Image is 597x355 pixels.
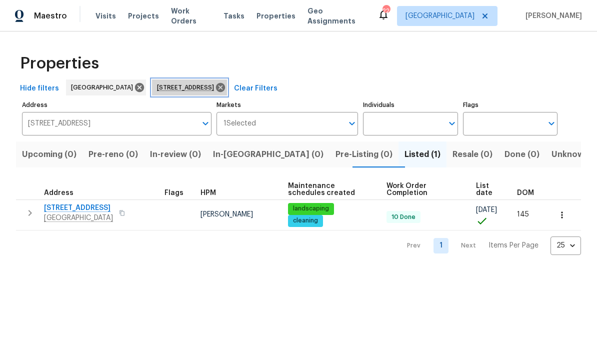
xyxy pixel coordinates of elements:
[345,116,359,130] button: Open
[230,79,281,98] button: Clear Filters
[387,213,419,221] span: 10 Done
[445,116,459,130] button: Open
[386,182,459,196] span: Work Order Completion
[20,58,99,68] span: Properties
[397,236,581,255] nav: Pagination Navigation
[44,189,73,196] span: Address
[504,147,539,161] span: Done (0)
[476,206,497,213] span: [DATE]
[88,147,138,161] span: Pre-reno (0)
[433,238,448,253] a: Goto page 1
[223,119,256,128] span: 1 Selected
[164,189,183,196] span: Flags
[335,147,392,161] span: Pre-Listing (0)
[66,79,146,95] div: [GEOGRAPHIC_DATA]
[488,240,538,250] p: Items Per Page
[200,189,216,196] span: HPM
[22,147,76,161] span: Upcoming (0)
[550,232,581,258] div: 25
[476,182,500,196] span: List date
[289,204,333,213] span: landscaping
[16,79,63,98] button: Hide filters
[234,82,277,95] span: Clear Filters
[213,147,323,161] span: In-[GEOGRAPHIC_DATA] (0)
[288,182,369,196] span: Maintenance schedules created
[289,216,322,225] span: cleaning
[71,82,137,92] span: [GEOGRAPHIC_DATA]
[34,11,67,21] span: Maestro
[22,102,211,108] label: Address
[307,6,365,26] span: Geo Assignments
[452,147,492,161] span: Resale (0)
[404,147,440,161] span: Listed (1)
[216,102,358,108] label: Markets
[171,6,211,26] span: Work Orders
[544,116,558,130] button: Open
[517,189,534,196] span: DOM
[517,211,529,218] span: 145
[223,12,244,19] span: Tasks
[521,11,582,21] span: [PERSON_NAME]
[382,6,389,16] div: 22
[198,116,212,130] button: Open
[152,79,227,95] div: [STREET_ADDRESS]
[256,11,295,21] span: Properties
[150,147,201,161] span: In-review (0)
[128,11,159,21] span: Projects
[463,102,557,108] label: Flags
[200,211,253,218] span: [PERSON_NAME]
[20,82,59,95] span: Hide filters
[95,11,116,21] span: Visits
[405,11,474,21] span: [GEOGRAPHIC_DATA]
[363,102,457,108] label: Individuals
